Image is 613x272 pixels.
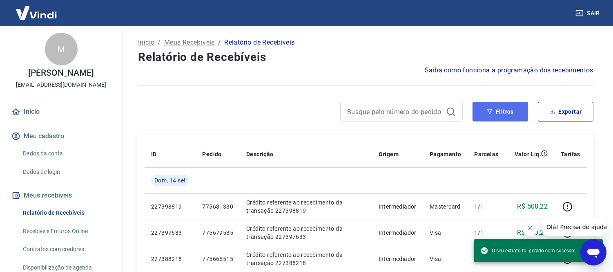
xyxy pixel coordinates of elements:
p: 227397633 [151,229,189,237]
p: Relatório de Recebíveis [224,38,294,47]
a: Início [138,38,154,47]
p: Intermediador [379,229,417,237]
p: / [218,38,221,47]
a: Dados de login [20,164,112,180]
p: 775665515 [202,255,233,263]
p: Origem [379,150,399,158]
p: / [158,38,160,47]
a: Relatório de Recebíveis [20,205,112,221]
input: Busque pelo número do pedido [347,106,443,118]
a: Início [10,103,112,121]
button: Exportar [538,102,593,121]
a: Saiba como funciona a programação dos recebimentos [425,65,593,75]
iframe: Fechar mensagem [522,220,538,236]
button: Filtros [473,102,528,121]
p: ID [151,150,157,158]
p: 775681330 [202,202,233,211]
p: 775679535 [202,229,233,237]
p: Intermediador [379,202,417,211]
a: Dados da conta [20,145,112,162]
a: Recebíveis Futuros Online [20,223,112,240]
span: O seu extrato foi gerado com sucesso! [480,247,575,255]
p: Mastercard [430,202,461,211]
p: Crédito referente ao recebimento da transação 227397633 [246,225,366,241]
div: M [45,33,78,65]
p: 227398819 [151,202,189,211]
p: Tarifas [561,150,580,158]
iframe: Botão para abrir a janela de mensagens [580,239,606,265]
p: 1/1 [475,202,499,211]
iframe: Mensagem da empresa [542,218,606,236]
img: Vindi [10,0,63,25]
button: Meus recebíveis [10,187,112,205]
p: R$ 350,25 [517,228,548,238]
p: Visa [430,255,461,263]
button: Meu cadastro [10,127,112,145]
p: 1/1 [475,229,499,237]
p: Pagamento [430,150,461,158]
a: Meus Recebíveis [164,38,215,47]
p: 227388218 [151,255,189,263]
p: [EMAIL_ADDRESS][DOMAIN_NAME] [16,81,106,89]
p: Valor Líq. [515,150,541,158]
h4: Relatório de Recebíveis [138,49,593,65]
p: Parcelas [475,150,499,158]
span: Dom, 14 set [154,176,186,184]
p: Crédito referente ao recebimento da transação 227388218 [246,251,366,267]
p: Pedido [202,150,221,158]
span: Olá! Precisa de ajuda? [5,6,69,12]
p: Visa [430,229,461,237]
p: Intermediador [379,255,417,263]
p: Crédito referente ao recebimento da transação 227398819 [246,198,366,215]
p: [PERSON_NAME] [28,69,94,77]
a: Contratos com credores [20,241,112,258]
button: Sair [574,6,603,21]
p: R$ 508,22 [517,202,548,211]
p: Descrição [246,150,274,158]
